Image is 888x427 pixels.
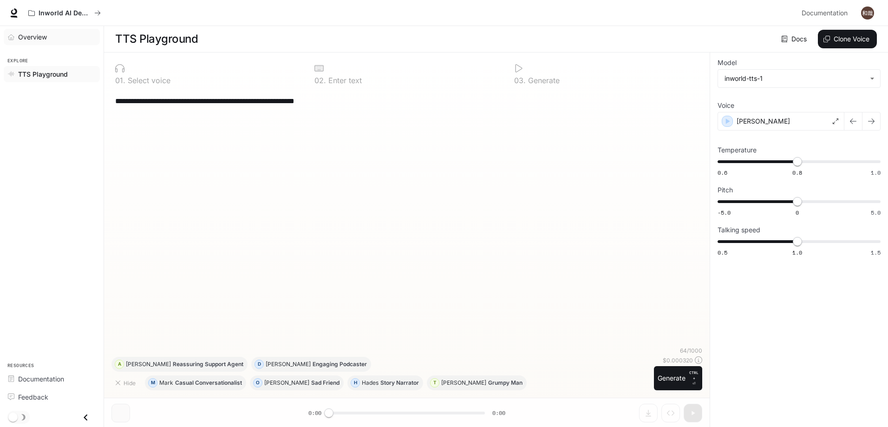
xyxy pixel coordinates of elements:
p: Inworld AI Demos [39,9,91,17]
button: HHadesStory Narrator [347,375,423,390]
span: Dark mode toggle [8,412,18,422]
p: [PERSON_NAME] [266,361,311,367]
p: Grumpy Man [488,380,522,386]
span: -5.0 [718,209,731,217]
p: Enter text [326,77,362,84]
p: 0 2 . [314,77,326,84]
a: Docs [779,30,810,48]
button: User avatar [858,4,877,22]
p: [PERSON_NAME] [441,380,486,386]
p: Temperature [718,147,757,153]
span: 1.0 [871,169,881,177]
p: $ 0.000320 [663,356,693,364]
span: Documentation [802,7,848,19]
p: Talking speed [718,227,760,233]
p: 64 / 1000 [680,347,702,355]
button: T[PERSON_NAME]Grumpy Man [427,375,527,390]
span: 0 [796,209,799,217]
p: 0 1 . [115,77,125,84]
p: Sad Friend [311,380,340,386]
p: Mark [159,380,173,386]
button: D[PERSON_NAME]Engaging Podcaster [251,357,371,372]
p: Generate [526,77,560,84]
div: A [115,357,124,372]
button: A[PERSON_NAME]Reassuring Support Agent [111,357,248,372]
p: CTRL + [689,370,699,381]
button: Clone Voice [818,30,877,48]
p: Engaging Podcaster [313,361,367,367]
span: 5.0 [871,209,881,217]
span: 1.5 [871,249,881,256]
div: inworld-tts-1 [718,70,880,87]
a: Feedback [4,389,100,405]
button: O[PERSON_NAME]Sad Friend [250,375,344,390]
p: Reassuring Support Agent [173,361,243,367]
p: Casual Conversationalist [175,380,242,386]
p: 0 3 . [514,77,526,84]
span: 0.8 [792,169,802,177]
div: T [431,375,439,390]
a: Documentation [4,371,100,387]
p: [PERSON_NAME] [737,117,790,126]
button: All workspaces [24,4,105,22]
p: Model [718,59,737,66]
a: TTS Playground [4,66,100,82]
p: Pitch [718,187,733,193]
span: 1.0 [792,249,802,256]
span: 0.6 [718,169,727,177]
p: [PERSON_NAME] [126,361,171,367]
p: Select voice [125,77,170,84]
span: Documentation [18,374,64,384]
img: User avatar [861,7,874,20]
a: Overview [4,29,100,45]
div: H [351,375,359,390]
button: GenerateCTRL +⏎ [654,366,702,390]
p: Hades [362,380,379,386]
span: TTS Playground [18,69,68,79]
span: 0.5 [718,249,727,256]
p: Story Narrator [380,380,419,386]
h1: TTS Playground [115,30,198,48]
div: inworld-tts-1 [725,74,865,83]
p: ⏎ [689,370,699,387]
span: Feedback [18,392,48,402]
button: Close drawer [75,408,96,427]
span: Overview [18,32,47,42]
button: Hide [111,375,141,390]
a: Documentation [798,4,855,22]
div: D [255,357,263,372]
p: Voice [718,102,734,109]
div: O [254,375,262,390]
div: M [149,375,157,390]
button: MMarkCasual Conversationalist [145,375,246,390]
p: [PERSON_NAME] [264,380,309,386]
